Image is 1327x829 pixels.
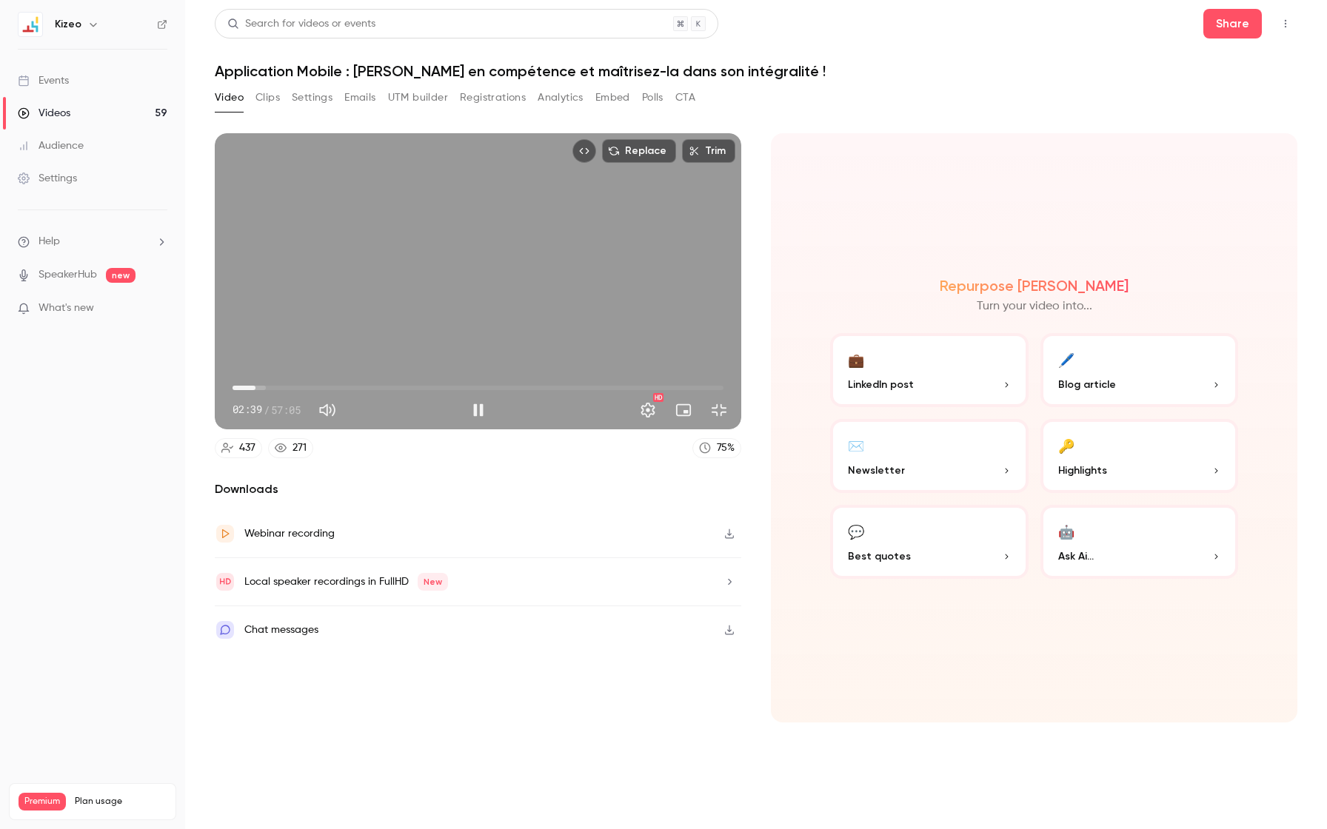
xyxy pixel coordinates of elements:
[227,16,375,32] div: Search for videos or events
[1058,434,1074,457] div: 🔑
[18,138,84,153] div: Audience
[418,573,448,591] span: New
[538,86,584,110] button: Analytics
[150,302,167,315] iframe: Noticeable Trigger
[388,86,448,110] button: UTM builder
[830,505,1029,579] button: 💬Best quotes
[572,139,596,163] button: Embed video
[75,796,167,808] span: Plan usage
[595,86,630,110] button: Embed
[704,395,734,425] button: Exit full screen
[669,395,698,425] button: Turn on miniplayer
[312,395,342,425] button: Mute
[977,298,1092,315] p: Turn your video into...
[464,395,493,425] button: Pause
[215,62,1297,80] h1: Application Mobile : [PERSON_NAME] en compétence et maîtrisez-la dans son intégralité !
[39,267,97,283] a: SpeakerHub
[460,86,526,110] button: Registrations
[292,86,332,110] button: Settings
[848,463,905,478] span: Newsletter
[602,139,676,163] button: Replace
[344,86,375,110] button: Emails
[215,86,244,110] button: Video
[293,440,307,456] div: 271
[271,402,301,417] span: 57:05
[1274,12,1297,36] button: Top Bar Actions
[848,548,911,564] span: Best quotes
[244,573,448,591] div: Local speaker recordings in FullHD
[18,171,77,186] div: Settings
[1058,348,1074,371] div: 🖊️
[1058,463,1107,478] span: Highlights
[848,434,864,457] div: ✉️
[244,621,318,639] div: Chat messages
[633,395,663,425] button: Settings
[39,301,94,316] span: What's new
[830,333,1029,407] button: 💼LinkedIn post
[848,348,864,371] div: 💼
[244,525,335,543] div: Webinar recording
[215,480,741,498] h2: Downloads
[848,377,914,392] span: LinkedIn post
[692,438,741,458] a: 75%
[940,277,1129,295] h2: Repurpose [PERSON_NAME]
[1040,505,1239,579] button: 🤖Ask Ai...
[18,106,70,121] div: Videos
[1040,419,1239,493] button: 🔑Highlights
[264,402,270,417] span: /
[55,17,81,32] h6: Kizeo
[653,393,663,402] div: HD
[675,86,695,110] button: CTA
[642,86,663,110] button: Polls
[1058,377,1116,392] span: Blog article
[18,73,69,88] div: Events
[1040,333,1239,407] button: 🖊️Blog article
[830,419,1029,493] button: ✉️Newsletter
[848,520,864,543] div: 💬
[1203,9,1262,38] button: Share
[255,86,280,110] button: Clips
[233,402,301,417] div: 02:39
[39,234,60,249] span: Help
[1058,548,1094,564] span: Ask Ai...
[233,402,262,417] span: 02:39
[19,793,66,810] span: Premium
[682,139,735,163] button: Trim
[1058,520,1074,543] div: 🤖
[239,440,255,456] div: 437
[268,438,313,458] a: 271
[215,438,262,458] a: 437
[717,440,735,456] div: 75 %
[19,13,42,36] img: Kizeo
[106,268,136,283] span: new
[18,234,167,249] li: help-dropdown-opener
